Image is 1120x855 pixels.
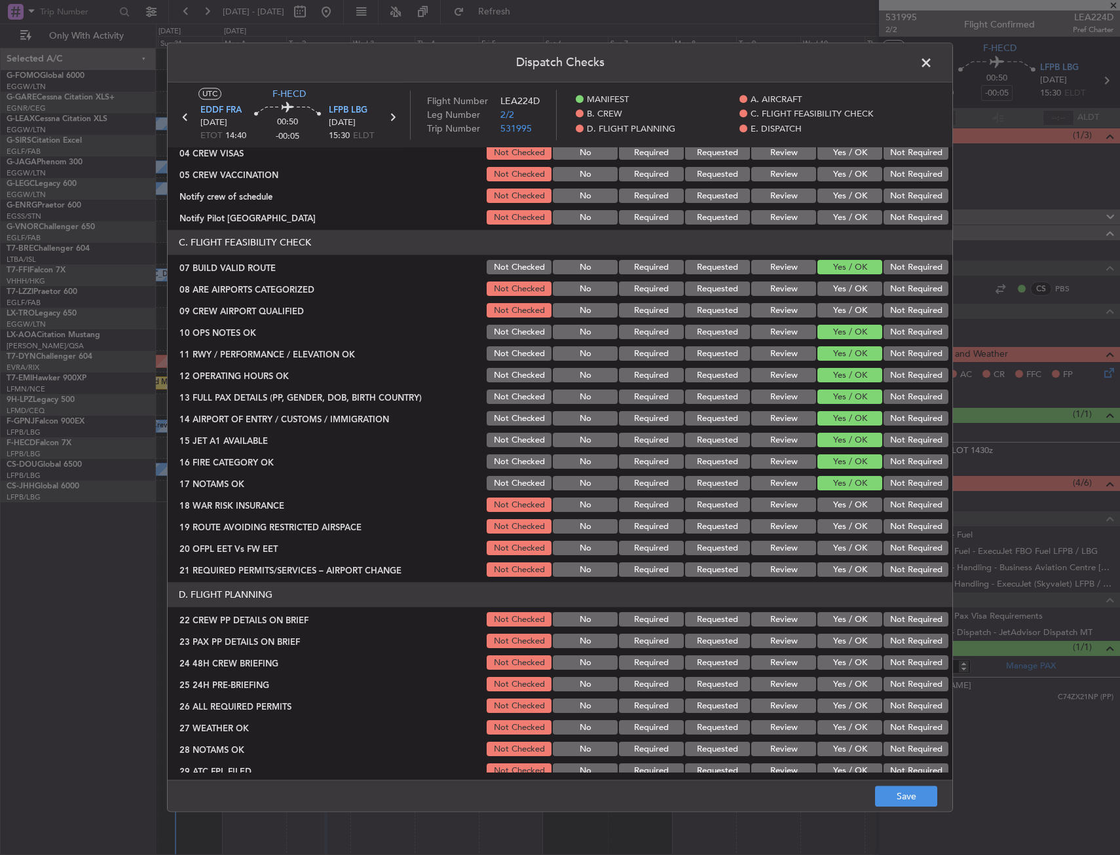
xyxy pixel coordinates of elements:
[817,168,882,182] button: Yes / OK
[884,412,948,426] button: Not Required
[817,325,882,340] button: Yes / OK
[884,742,948,757] button: Not Required
[884,455,948,469] button: Not Required
[817,721,882,735] button: Yes / OK
[884,211,948,225] button: Not Required
[884,721,948,735] button: Not Required
[884,261,948,275] button: Not Required
[884,563,948,577] button: Not Required
[817,347,882,361] button: Yes / OK
[884,282,948,297] button: Not Required
[817,412,882,426] button: Yes / OK
[817,261,882,275] button: Yes / OK
[817,189,882,204] button: Yes / OK
[884,347,948,361] button: Not Required
[817,656,882,670] button: Yes / OK
[884,656,948,670] button: Not Required
[884,146,948,160] button: Not Required
[884,498,948,513] button: Not Required
[817,563,882,577] button: Yes / OK
[884,325,948,340] button: Not Required
[817,498,882,513] button: Yes / OK
[884,520,948,534] button: Not Required
[884,541,948,556] button: Not Required
[817,634,882,649] button: Yes / OK
[817,699,882,714] button: Yes / OK
[884,678,948,692] button: Not Required
[817,541,882,556] button: Yes / OK
[817,304,882,318] button: Yes / OK
[884,764,948,778] button: Not Required
[884,613,948,627] button: Not Required
[817,455,882,469] button: Yes / OK
[817,742,882,757] button: Yes / OK
[875,786,937,807] button: Save
[884,369,948,383] button: Not Required
[817,764,882,778] button: Yes / OK
[817,433,882,448] button: Yes / OK
[817,613,882,627] button: Yes / OK
[884,304,948,318] button: Not Required
[817,390,882,405] button: Yes / OK
[884,390,948,405] button: Not Required
[817,211,882,225] button: Yes / OK
[817,282,882,297] button: Yes / OK
[884,699,948,714] button: Not Required
[884,433,948,448] button: Not Required
[817,146,882,160] button: Yes / OK
[884,477,948,491] button: Not Required
[817,678,882,692] button: Yes / OK
[168,43,952,82] header: Dispatch Checks
[884,634,948,649] button: Not Required
[884,168,948,182] button: Not Required
[817,520,882,534] button: Yes / OK
[817,369,882,383] button: Yes / OK
[884,189,948,204] button: Not Required
[817,477,882,491] button: Yes / OK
